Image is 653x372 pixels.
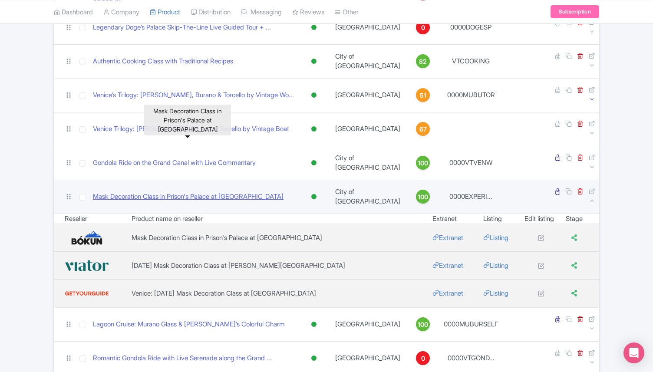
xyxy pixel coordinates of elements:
[330,146,406,180] td: City of [GEOGRAPHIC_DATA]
[483,261,508,270] a: Listing
[551,5,599,18] a: Subscription
[93,56,233,66] a: Authentic Cooking Class with Traditional Recipes
[310,191,318,203] div: Active
[310,123,318,135] div: Active
[132,224,432,252] td: Mask Decoration Class in Prison's Palace at [GEOGRAPHIC_DATA]
[409,156,437,170] a: 100
[93,319,285,329] a: Lagoon Cruise: Murano Glass & [PERSON_NAME]’s Colorful Charm
[310,89,318,102] div: Active
[483,234,508,242] a: Listing
[418,158,428,168] span: 100
[432,261,463,270] a: Extranet
[418,320,428,329] span: 100
[440,307,501,341] td: 0000MUBURSELF
[409,54,437,68] a: 82
[330,78,406,112] td: [GEOGRAPHIC_DATA]
[409,20,437,34] a: 0
[483,214,519,224] td: Listing
[432,214,483,224] td: Extranet
[93,23,271,33] a: Legendary Doge’s Palace Skip-The-Line Live Guided Tour + ...
[310,157,318,169] div: Active
[409,190,437,204] a: 100
[560,214,599,224] td: Stage
[93,90,294,100] a: Venice’s Trilogy: [PERSON_NAME], Burano & Torcello by Vintage Wo...
[432,289,463,297] a: Extranet
[310,21,318,34] div: Active
[421,354,425,363] span: 0
[440,10,501,44] td: 0000DOGESP
[93,124,289,134] a: Venice Trilogy: [PERSON_NAME], Burano & Torcello by Vintage Boat
[440,78,501,112] td: 0000MUBUTOR
[310,318,318,331] div: Active
[440,180,501,214] td: 0000EXPERI...
[54,214,132,224] td: Reseller
[330,44,406,78] td: City of [GEOGRAPHIC_DATA]
[330,180,406,214] td: City of [GEOGRAPHIC_DATA]
[440,146,501,180] td: 0000VTVENW
[330,10,406,44] td: [GEOGRAPHIC_DATA]
[132,280,432,307] td: Venice: [DATE] Mask Decoration Class at [GEOGRAPHIC_DATA]
[409,122,437,136] a: 67
[419,125,427,134] span: 67
[483,289,508,297] a: Listing
[440,44,501,78] td: VTCOOKING
[310,352,318,365] div: Active
[310,55,318,68] div: Active
[93,158,256,168] a: Gondola Ride on the Grand Canal with Live Commentary
[330,307,406,341] td: [GEOGRAPHIC_DATA]
[409,351,437,365] a: 0
[132,252,432,280] td: [DATE] Mask Decoration Class at [PERSON_NAME][GEOGRAPHIC_DATA]
[65,230,109,245] img: ukn6pmczrjpsj7tjs5md.svg
[93,192,284,202] a: Mask Decoration Class in Prison's Palace at [GEOGRAPHIC_DATA]
[65,286,109,301] img: o0sjzowjcva6lv7rkc9y.svg
[93,353,272,363] a: Romantic Gondola Ride with Live Serenade along the Grand ...
[421,23,425,33] span: 0
[518,214,560,224] td: Edit listing
[432,234,463,242] a: Extranet
[132,214,432,224] td: Product name on reseller
[418,192,428,202] span: 100
[65,258,109,273] img: vbqrramwp3xkpi4ekcjz.svg
[144,105,231,135] div: Mask Decoration Class in Prison's Palace at [GEOGRAPHIC_DATA]
[419,57,427,66] span: 82
[330,112,406,146] td: [GEOGRAPHIC_DATA]
[409,88,437,102] a: 51
[623,342,644,363] div: Open Intercom Messenger
[420,91,426,100] span: 51
[409,317,437,331] a: 100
